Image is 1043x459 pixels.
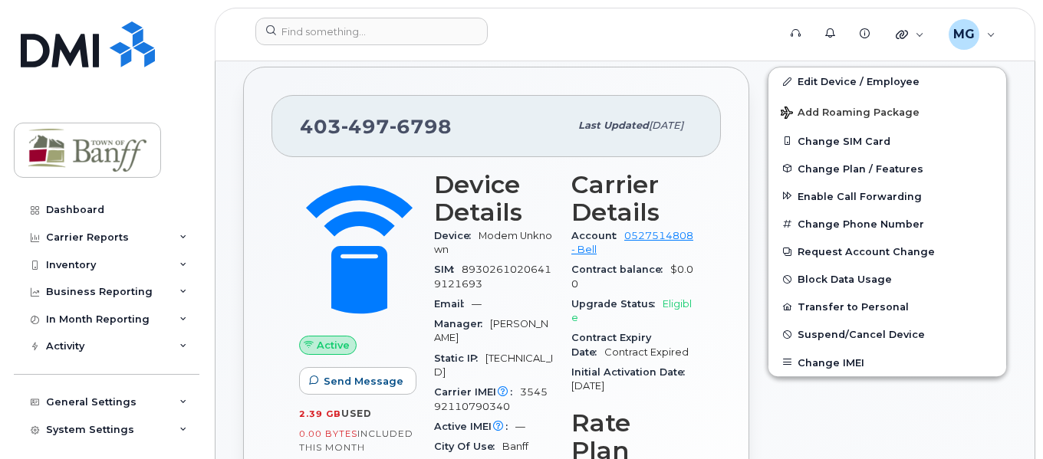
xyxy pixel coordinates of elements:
[317,338,350,352] span: Active
[571,230,624,241] span: Account
[571,264,670,275] span: Contract balance
[390,115,452,138] span: 6798
[768,265,1006,293] button: Block Data Usage
[938,19,1006,50] div: Melanie Gourdes
[434,264,551,289] span: 89302610206419121693
[434,318,548,343] span: [PERSON_NAME]
[341,115,390,138] span: 497
[434,264,462,275] span: SIM
[515,421,525,432] span: —
[300,115,452,138] span: 403
[798,329,925,340] span: Suspend/Cancel Device
[768,238,1006,265] button: Request Account Change
[434,441,502,452] span: City Of Use
[299,408,341,419] span: 2.39 GB
[768,210,1006,238] button: Change Phone Number
[781,107,920,121] span: Add Roaming Package
[768,155,1006,182] button: Change Plan / Features
[324,374,403,389] span: Send Message
[341,408,372,419] span: used
[299,428,413,453] span: included this month
[571,230,693,255] a: 0527514808 - Bell
[434,230,479,241] span: Device
[768,182,1006,210] button: Enable Call Forwarding
[768,127,1006,155] button: Change SIM Card
[571,264,693,289] span: $0.00
[649,120,683,131] span: [DATE]
[953,25,975,44] span: MG
[299,428,357,439] span: 0.00 Bytes
[434,230,552,255] span: Modem Unknown
[768,96,1006,127] button: Add Roaming Package
[571,298,663,310] span: Upgrade Status
[434,352,553,378] span: [TECHNICAL_ID]
[255,18,488,45] input: Find something...
[502,441,528,452] span: Banff
[604,346,689,358] span: Contract Expired
[434,386,520,398] span: Carrier IMEI
[798,162,923,174] span: Change Plan / Features
[472,298,482,310] span: —
[434,352,485,364] span: Static IP
[299,367,416,395] button: Send Message
[571,332,651,357] span: Contract Expiry Date
[571,380,604,392] span: [DATE]
[768,293,1006,320] button: Transfer to Personal
[885,19,935,50] div: Quicklinks
[768,67,1006,95] a: Edit Device / Employee
[434,318,490,329] span: Manager
[798,190,922,202] span: Enable Call Forwarding
[434,171,553,226] h3: Device Details
[434,386,548,411] span: 354592110790340
[434,421,515,432] span: Active IMEI
[768,349,1006,376] button: Change IMEI
[578,120,649,131] span: Last updated
[434,298,472,310] span: Email
[571,366,693,378] span: Initial Activation Date
[571,171,693,226] h3: Carrier Details
[768,320,1006,348] button: Suspend/Cancel Device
